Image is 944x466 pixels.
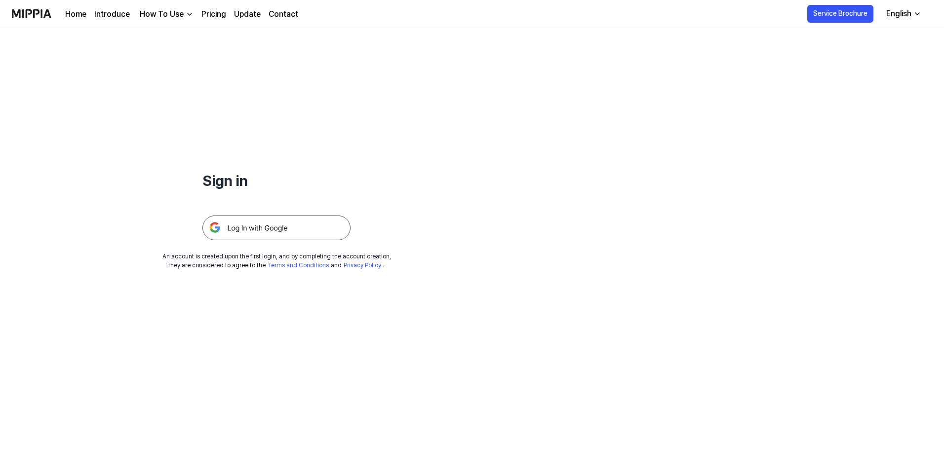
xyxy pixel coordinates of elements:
[269,8,298,20] a: Contact
[162,252,391,270] div: An account is created upon the first login, and by completing the account creation, they are cons...
[138,8,186,20] div: How To Use
[878,4,927,24] button: English
[884,8,913,20] div: English
[201,8,226,20] a: Pricing
[268,262,329,269] a: Terms and Conditions
[186,10,194,18] img: down
[94,8,130,20] a: Introduce
[234,8,261,20] a: Update
[202,215,351,240] img: 구글 로그인 버튼
[202,170,351,192] h1: Sign in
[65,8,86,20] a: Home
[807,5,873,23] button: Service Brochure
[344,262,381,269] a: Privacy Policy
[138,8,194,20] button: How To Use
